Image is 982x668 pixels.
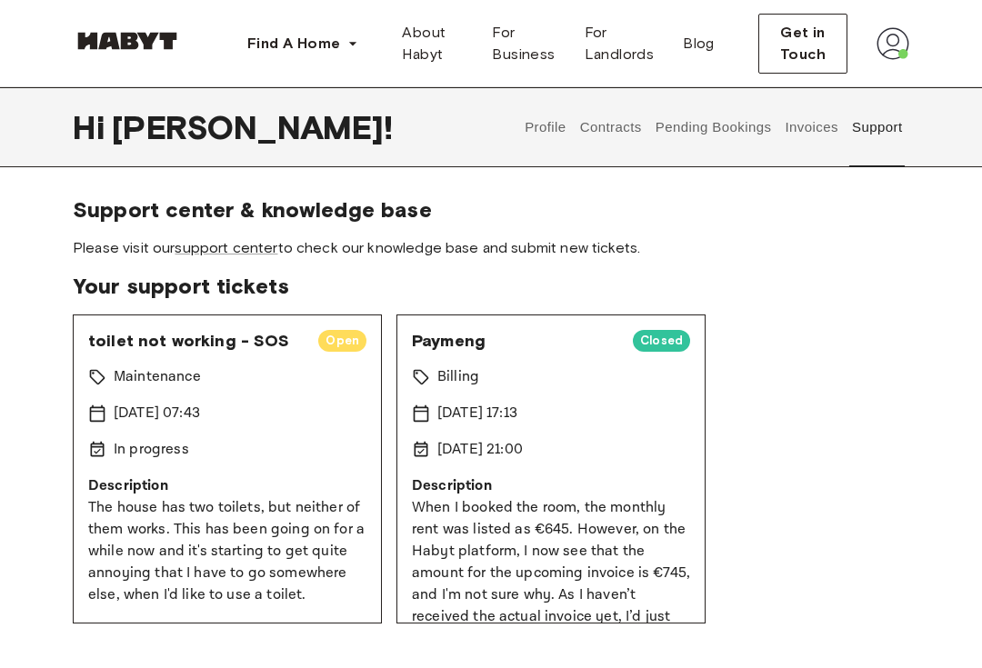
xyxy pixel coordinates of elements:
span: Your support tickets [73,273,909,300]
p: In progress [114,439,189,461]
p: Billing [437,366,479,388]
a: Blog [668,15,729,73]
p: Description [412,475,690,497]
button: Invoices [783,87,840,167]
a: For Landlords [570,15,669,73]
span: Hi [73,108,112,146]
span: Closed [633,332,690,350]
p: The house has two toilets, but neither of them works. This has been going on for a while now and ... [88,497,366,606]
button: Contracts [577,87,644,167]
span: For Business [492,22,555,65]
span: Find A Home [247,33,340,55]
span: For Landlords [585,22,655,65]
button: Profile [523,87,569,167]
span: About Habyt [402,22,463,65]
img: Habyt [73,32,182,50]
div: user profile tabs [518,87,909,167]
span: Paymeng [412,330,618,352]
p: [DATE] 21:00 [437,439,523,461]
button: Get in Touch [758,14,847,74]
a: For Business [477,15,569,73]
button: Find A Home [233,25,373,62]
span: Support center & knowledge base [73,196,909,224]
span: [PERSON_NAME] ! [112,108,393,146]
a: About Habyt [387,15,477,73]
p: [DATE] 07:43 [114,403,200,424]
span: Please visit our to check our knowledge base and submit new tickets. [73,238,909,258]
span: Get in Touch [774,22,832,65]
p: [DATE] 17:13 [437,403,517,424]
img: avatar [877,27,909,60]
span: toilet not working - SOS [88,330,304,352]
a: support center [175,239,277,256]
button: Support [849,87,905,167]
p: Maintenance [114,366,201,388]
button: Pending Bookings [653,87,774,167]
span: Open [318,332,366,350]
p: Description [88,475,366,497]
span: Blog [683,33,715,55]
